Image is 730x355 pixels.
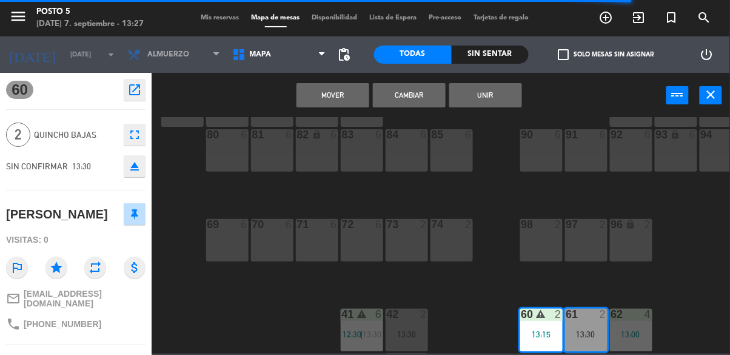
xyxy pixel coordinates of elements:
span: Pre-acceso [423,15,468,21]
button: fullscreen [124,124,146,146]
button: power_input [666,86,689,104]
div: [DATE] 7. septiembre - 13:27 [36,18,144,30]
span: Mis reservas [195,15,246,21]
div: Sin sentar [452,46,529,64]
div: 6 [375,309,383,320]
i: power_settings_new [700,47,714,62]
span: [EMAIL_ADDRESS][DOMAIN_NAME] [24,289,146,308]
div: 13:00 [610,330,652,339]
div: 71 [297,219,298,230]
div: 42 [387,309,387,320]
div: 96 [611,219,612,230]
div: 2 [555,219,562,230]
div: 82 [297,129,298,140]
div: 6 [689,129,697,140]
div: 6 [645,129,652,140]
i: add_circle_outline [599,10,614,25]
span: Mapa de mesas [246,15,306,21]
span: 60 [6,81,33,99]
div: 2 [420,309,427,320]
div: 6 [555,129,562,140]
i: mail_outline [6,291,21,306]
div: 81 [252,129,253,140]
span: 13:30 [363,330,381,339]
span: 13:30 [72,161,91,171]
div: 92 [611,129,612,140]
span: QUINCHO Bajas [34,128,118,142]
button: Mover [296,83,369,107]
i: star [45,257,67,279]
div: 69 [207,219,208,230]
div: 6 [375,219,383,230]
span: pending_actions [337,47,351,62]
span: [PHONE_NUMBER] [24,319,101,329]
div: 6 [420,129,427,140]
div: 2 [645,219,652,230]
div: Posto 5 [36,6,144,18]
div: 73 [387,219,387,230]
i: search [697,10,712,25]
span: check_box_outline_blank [558,49,569,60]
div: 13:30 [386,330,428,339]
div: 93 [656,129,657,140]
div: 80 [207,129,208,140]
div: 6 [286,129,293,140]
button: close [700,86,722,104]
div: 94 [701,129,702,140]
div: 6 [330,129,338,140]
div: 13:30 [565,330,608,339]
i: repeat [84,257,106,279]
span: Almuerzo [147,50,189,59]
i: phone [6,317,21,331]
div: 6 [241,129,248,140]
div: 6 [241,219,248,230]
div: 70 [252,219,253,230]
div: 2 [465,219,472,230]
label: Solo mesas sin asignar [558,49,654,60]
i: turned_in_not [665,10,679,25]
div: 6 [330,219,338,230]
div: 2 [420,219,427,230]
div: 84 [387,129,387,140]
i: menu [9,7,27,25]
div: 6 [286,219,293,230]
div: 6 [600,129,607,140]
span: MAPA [250,50,272,59]
div: 41 [342,309,343,320]
span: | [361,330,363,339]
button: eject [124,155,146,177]
i: close [704,87,718,102]
span: 2 [6,123,30,147]
button: menu [9,7,27,30]
button: Cambiar [373,83,446,107]
i: warning [357,309,367,319]
i: outlined_flag [6,257,28,279]
button: Unir [449,83,522,107]
div: 4 [645,309,652,320]
i: open_in_new [127,83,142,97]
span: Disponibilidad [306,15,364,21]
i: power_input [671,87,685,102]
div: 6 [375,129,383,140]
i: eject [127,159,142,174]
i: lock [626,219,636,229]
div: [PERSON_NAME] [6,205,108,225]
div: Todas [374,46,452,64]
i: lock [312,129,322,140]
i: arrow_drop_down [104,47,118,62]
i: lock [671,129,681,140]
div: 13:15 [520,330,563,339]
div: 6 [465,129,472,140]
div: 2 [555,309,562,320]
div: 62 [611,309,612,320]
i: fullscreen [127,127,142,142]
div: 2 [600,219,607,230]
button: open_in_new [124,79,146,101]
